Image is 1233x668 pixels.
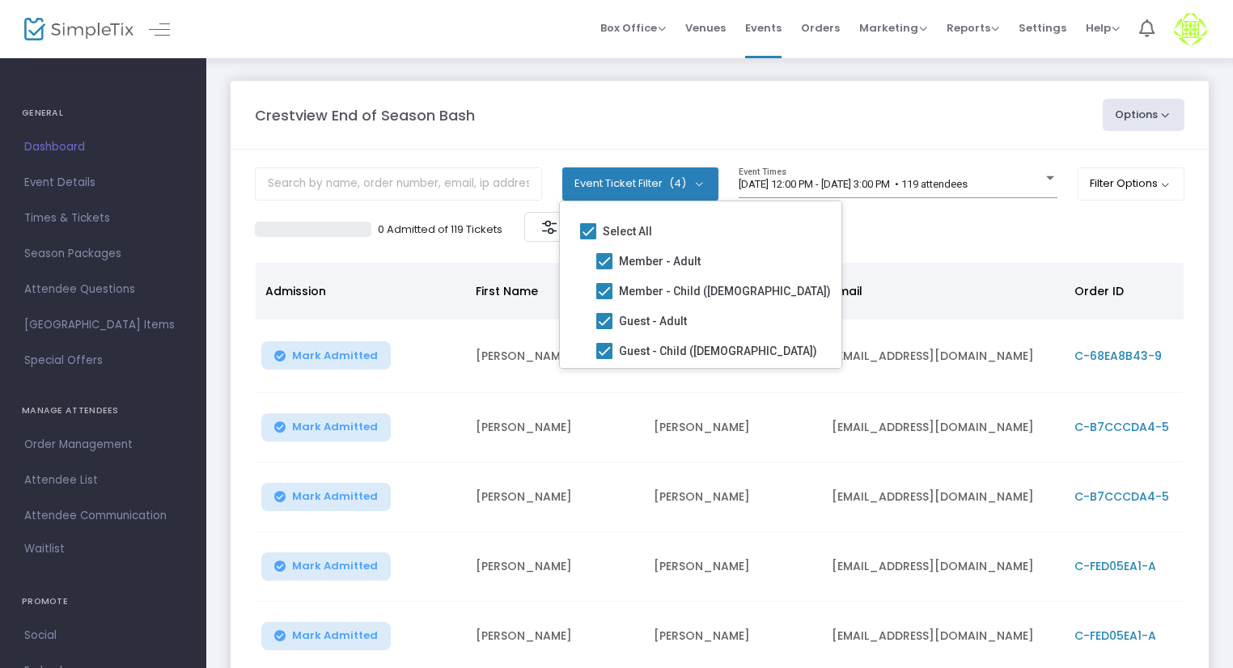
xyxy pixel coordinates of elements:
h4: GENERAL [22,97,184,129]
img: filter [541,219,557,235]
button: Mark Admitted [261,552,391,581]
span: Mark Admitted [292,349,378,362]
button: Mark Admitted [261,413,391,442]
span: Mark Admitted [292,421,378,433]
span: Attendee List [24,470,182,491]
td: [EMAIL_ADDRESS][DOMAIN_NAME] [822,463,1065,532]
span: Venues [685,7,726,49]
span: Email [832,283,862,299]
span: Admission [265,283,326,299]
span: Attendee Questions [24,279,182,300]
span: C-B7CCCDA4-5 [1074,419,1169,435]
span: Season Packages [24,243,182,264]
span: Events [745,7,782,49]
td: [PERSON_NAME] [644,532,822,602]
span: C-B7CCCDA4-5 [1074,488,1169,505]
span: Mark Admitted [292,560,378,573]
h4: PROMOTE [22,586,184,618]
span: Mark Admitted [292,490,378,503]
p: 0 Admitted of 119 Tickets [378,222,502,238]
span: Settings [1019,7,1066,49]
h4: MANAGE ATTENDEES [22,395,184,427]
button: Options [1103,99,1185,131]
button: Filter Options [1078,167,1185,200]
span: Times & Tickets [24,208,182,229]
span: C-FED05EA1-A [1074,558,1156,574]
span: C-FED05EA1-A [1074,628,1156,644]
input: Search by name, order number, email, ip address [255,167,542,201]
span: Help [1086,20,1120,36]
span: Social [24,625,182,646]
td: [PERSON_NAME] [466,393,644,463]
button: Event Ticket Filter(4) [562,167,718,200]
span: Guest - Adult [619,311,687,331]
span: Waitlist [24,541,65,557]
span: Box Office [600,20,666,36]
td: [EMAIL_ADDRESS][DOMAIN_NAME] [822,532,1065,602]
span: Member - Adult [619,252,701,271]
span: Attendee Communication [24,505,182,526]
span: Special Offers [24,350,182,371]
button: Mark Admitted [261,483,391,511]
span: Orders [801,7,840,49]
m-panel-title: Crestview End of Season Bash [255,104,475,126]
span: Select All [603,222,652,241]
span: (4) [669,177,686,190]
span: C-68EA8B43-9 [1074,348,1162,364]
span: Member - Child ([DEMOGRAPHIC_DATA]) [619,281,831,301]
td: [PERSON_NAME] [466,532,644,602]
td: [EMAIL_ADDRESS][DOMAIN_NAME] [822,319,1065,393]
td: [PERSON_NAME] [466,319,644,393]
td: [PERSON_NAME] [644,393,822,463]
span: Marketing [859,20,927,36]
m-button: Advanced filters [524,212,692,242]
span: Order Management [24,434,182,455]
span: [GEOGRAPHIC_DATA] Items [24,315,182,336]
span: First Name [476,283,538,299]
span: Event Details [24,172,182,193]
td: [PERSON_NAME] [644,463,822,532]
td: [PERSON_NAME] [466,463,644,532]
span: Dashboard [24,137,182,158]
span: Guest - Child ([DEMOGRAPHIC_DATA]) [619,341,817,361]
span: Mark Admitted [292,629,378,642]
span: Reports [947,20,999,36]
button: Mark Admitted [261,622,391,650]
button: Mark Admitted [261,341,391,370]
span: [DATE] 12:00 PM - [DATE] 3:00 PM • 119 attendees [739,178,968,190]
td: [EMAIL_ADDRESS][DOMAIN_NAME] [822,393,1065,463]
span: Order ID [1074,283,1124,299]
